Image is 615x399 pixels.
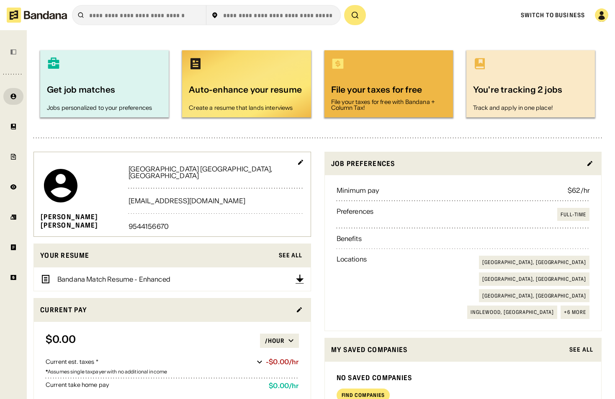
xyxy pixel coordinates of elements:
div: [PERSON_NAME] [PERSON_NAME] [41,212,122,230]
div: My saved companies [331,345,565,355]
div: $0.00 [46,334,260,348]
div: Current take home pay [46,382,262,390]
div: [GEOGRAPHIC_DATA] [GEOGRAPHIC_DATA], [GEOGRAPHIC_DATA] [129,166,304,179]
div: [EMAIL_ADDRESS][DOMAIN_NAME] [129,197,304,204]
div: $62/hr [568,187,589,194]
div: $0.00 / hr [269,382,298,390]
div: Inglewood, [GEOGRAPHIC_DATA] [471,309,554,316]
div: Full-time [561,211,586,218]
div: File your taxes for free [331,84,446,96]
div: 9544156670 [129,223,304,230]
div: Track and apply in one place! [473,105,588,111]
img: Bandana logotype [7,8,67,23]
div: [GEOGRAPHIC_DATA], [GEOGRAPHIC_DATA] [482,293,586,299]
div: File your taxes for free with Bandana + Column Tax! [331,99,446,111]
div: Your resume [40,250,274,261]
div: Auto-enhance your resume [189,84,304,101]
div: Get job matches [47,84,162,101]
div: See All [279,252,303,258]
div: Current Pay [40,305,291,315]
div: [GEOGRAPHIC_DATA], [GEOGRAPHIC_DATA] [482,259,586,266]
div: You're tracking 2 jobs [473,84,588,101]
div: Find companies [342,393,385,398]
div: Jobs personalized to your preferences [47,105,162,111]
div: Preferences [337,208,374,221]
a: Switch to Business [521,11,585,19]
div: -$0.00/hr [266,358,298,366]
div: Minimum pay [337,187,380,194]
div: Locations [337,256,367,319]
div: Assumes single taxpayer with no additional income [46,369,299,374]
div: See All [569,347,593,352]
div: Benefits [337,235,362,242]
div: /hour [265,337,285,345]
div: Current est. taxes * [46,358,253,366]
div: Bandana Match Resume - Enhanced [57,276,170,282]
div: Create a resume that lands interviews [189,105,304,111]
div: +6 more [564,309,586,316]
div: [GEOGRAPHIC_DATA], [GEOGRAPHIC_DATA] [482,276,586,282]
div: Job preferences [331,158,582,169]
div: No saved companies [337,373,590,382]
